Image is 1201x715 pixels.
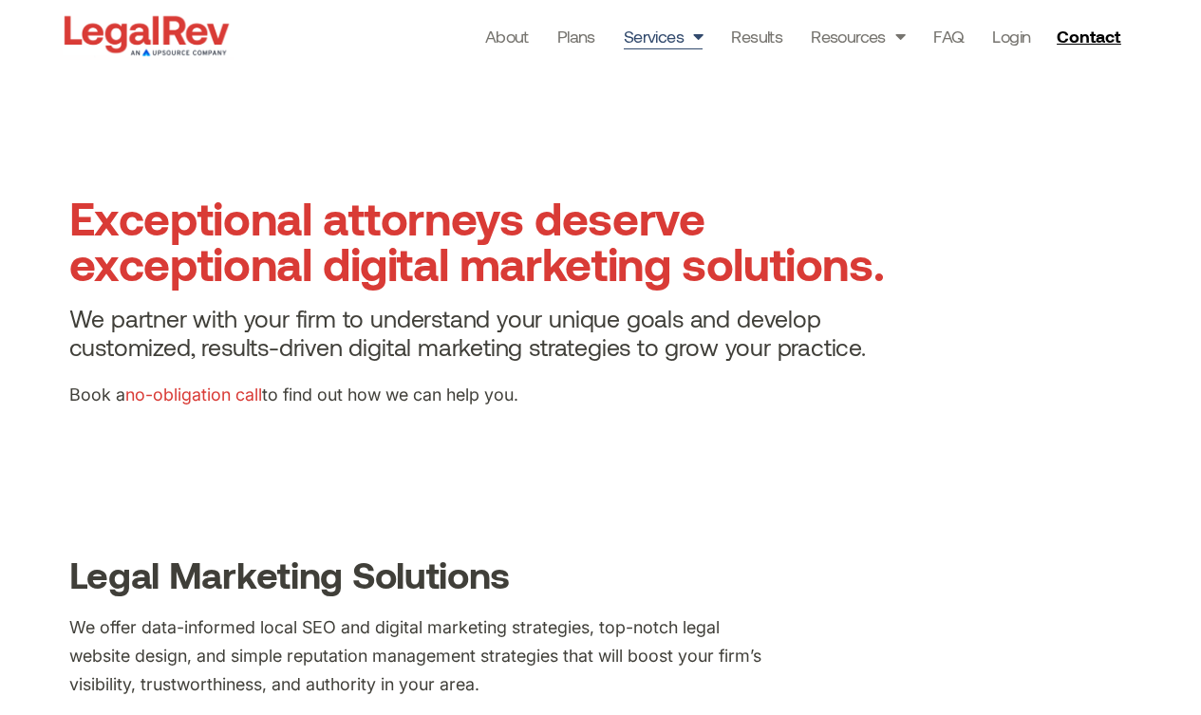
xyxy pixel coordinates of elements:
[69,555,1133,594] h2: Legal Marketing Solutions
[811,23,905,49] a: Resources
[624,23,704,49] a: Services
[933,23,964,49] a: FAQ
[1049,21,1133,51] a: Contact
[992,23,1030,49] a: Login
[1057,28,1120,45] span: Contact
[557,23,595,49] a: Plans
[69,381,916,409] p: Book a to find out how we can help you.​
[69,195,916,286] h1: Exceptional attorneys deserve exceptional digital marketing solutions.
[485,23,1031,49] nav: Menu
[69,305,916,362] h4: We partner with your firm to understand your unique goals and develop customized, results-driven ...
[485,23,529,49] a: About
[125,385,262,405] a: no-obligation call
[69,613,761,699] p: We offer data-informed local SEO and digital marketing strategies, top-notch legal website design...
[731,23,782,49] a: Results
